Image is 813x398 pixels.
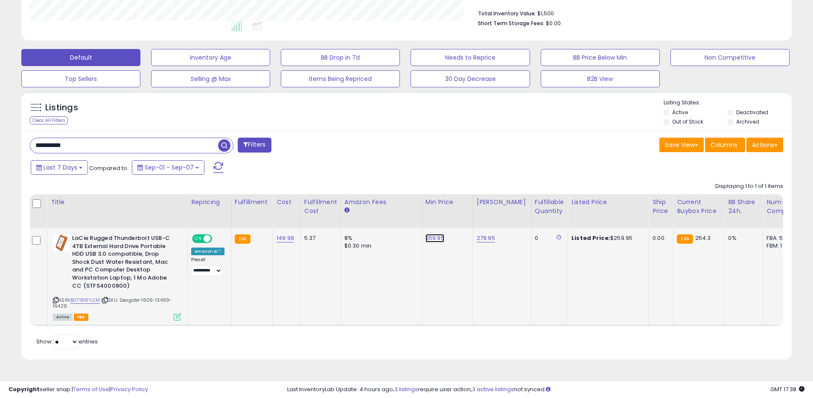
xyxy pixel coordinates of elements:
[72,234,176,292] b: LaCie Rugged Thunderbolt USB-C 4TB External Hard Drive Portable HDD USB 3.0 compatible, Drop Shoc...
[344,234,415,242] div: 8%
[411,70,530,87] button: 30 Day Decrease
[74,314,88,321] span: FBA
[287,386,804,394] div: Last InventoryLab Update: 4 hours ago, require user action, not synced.
[53,234,181,320] div: ASIN:
[695,234,711,242] span: 254.3
[151,49,270,66] button: Inventory Age
[132,160,204,175] button: Sep-01 - Sep-07
[477,198,527,207] div: [PERSON_NAME]
[30,116,68,124] div: Clear All Filters
[746,138,783,152] button: Actions
[21,70,140,87] button: Top Sellers
[238,138,271,153] button: Filters
[211,235,224,242] span: OFF
[715,182,783,190] div: Displaying 1 to 1 of 1 items
[571,234,610,242] b: Listed Price:
[770,385,804,393] span: 2025-09-17 17:38 GMT
[478,8,777,18] li: $1,500
[394,385,418,393] a: 3 listings
[478,20,545,27] b: Short Term Storage Fees:
[281,49,400,66] button: BB Drop in 7d
[304,198,337,216] div: Fulfillment Cost
[425,198,469,207] div: Min Price
[670,49,790,66] button: Non Competitive
[736,109,768,116] label: Deactivated
[145,163,194,172] span: Sep-01 - Sep-07
[344,198,418,207] div: Amazon Fees
[89,164,128,172] span: Compared to:
[9,386,148,394] div: seller snap | |
[535,198,564,216] div: Fulfillable Quantity
[44,163,77,172] span: Last 7 Days
[728,234,756,242] div: 0%
[9,385,40,393] strong: Copyright
[672,118,703,125] label: Out of Stock
[45,102,78,114] h5: Listings
[53,297,172,309] span: | SKU: Seagate-1605-13499-16429
[571,198,645,207] div: Listed Price
[541,70,660,87] button: B2B View
[535,234,561,242] div: 0
[728,198,759,216] div: BB Share 24h.
[711,141,737,149] span: Columns
[235,198,269,207] div: Fulfillment
[53,314,73,321] span: All listings currently available for purchase on Amazon
[425,234,444,242] a: 259.95
[677,234,693,244] small: FBA
[235,234,251,244] small: FBA
[111,385,148,393] a: Privacy Policy
[766,198,798,216] div: Num of Comp.
[659,138,704,152] button: Save View
[677,198,721,216] div: Current Buybox Price
[478,10,536,17] b: Total Inventory Value:
[653,198,670,216] div: Ship Price
[191,257,224,276] div: Preset:
[151,70,270,87] button: Selling @ Max
[766,242,795,250] div: FBM: 1
[736,118,759,125] label: Archived
[344,207,350,214] small: Amazon Fees.
[73,385,109,393] a: Terms of Use
[191,198,227,207] div: Repricing
[477,234,495,242] a: 279.95
[546,19,561,27] span: $0.00
[51,198,184,207] div: Title
[277,198,297,207] div: Cost
[766,234,795,242] div: FBA: 5
[193,235,204,242] span: ON
[53,234,70,251] img: 41OdQ27XSXL._SL40_.jpg
[304,234,334,242] div: 5.37
[705,138,745,152] button: Columns
[70,297,100,304] a: B0718XFV2M
[411,49,530,66] button: Needs to Reprice
[541,49,660,66] button: BB Price Below Min
[472,385,514,393] a: 3 active listings
[653,234,667,242] div: 0.00
[344,242,415,250] div: $0.30 min
[21,49,140,66] button: Default
[191,248,224,255] div: Amazon AI *
[277,234,294,242] a: 149.99
[672,109,688,116] label: Active
[31,160,88,175] button: Last 7 Days
[571,234,642,242] div: $259.95
[664,99,792,107] p: Listing States:
[281,70,400,87] button: Items Being Repriced
[36,337,98,346] span: Show: entries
